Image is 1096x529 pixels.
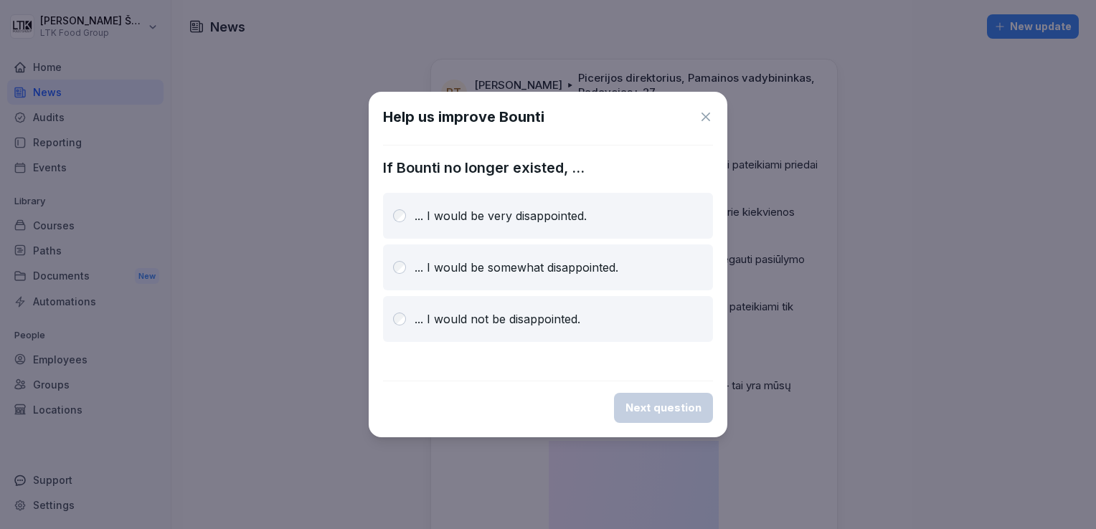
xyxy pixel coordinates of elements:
[383,157,713,178] p: If Bounti no longer existed, ...
[625,400,701,416] div: Next question
[383,106,544,128] h1: Help us improve Bounti
[614,393,713,423] button: Next question
[415,310,580,328] p: ... I would not be disappointed.
[415,259,618,276] p: ... I would be somewhat disappointed.
[415,207,587,224] p: ... I would be very disappointed.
